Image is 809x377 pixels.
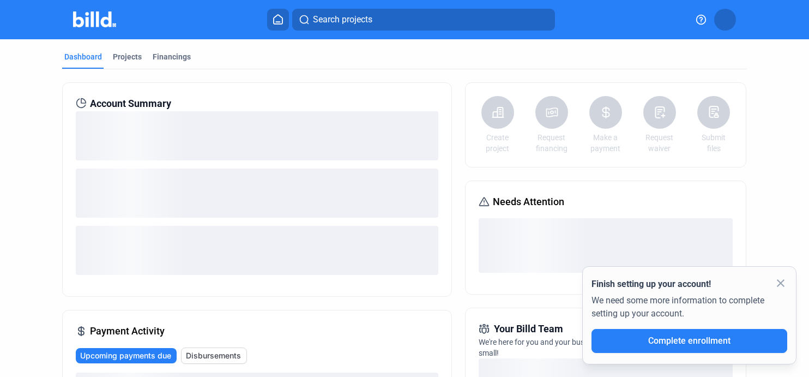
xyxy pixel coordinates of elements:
div: loading [76,226,438,275]
div: Projects [113,51,142,62]
span: Upcoming payments due [80,350,171,361]
span: Needs Attention [493,194,564,210]
span: We're here for you and your business. Reach out anytime for needs big and small! [479,338,729,357]
a: Create project [479,132,517,154]
span: Search projects [313,13,372,26]
span: Payment Activity [90,324,165,339]
div: Dashboard [64,51,102,62]
button: Search projects [292,9,555,31]
button: Upcoming payments due [76,348,177,363]
span: Complete enrollment [648,336,730,346]
span: Your Billd Team [494,321,563,337]
div: loading [76,111,438,160]
button: Disbursements [181,348,247,364]
div: Financings [153,51,191,62]
a: Submit files [695,132,733,154]
a: Request waiver [641,132,679,154]
button: Complete enrollment [591,329,787,353]
div: Finish setting up your account! [591,278,787,291]
a: Request financing [533,132,571,154]
img: Billd Company Logo [73,11,116,27]
div: loading [76,169,438,218]
span: Account Summary [90,96,171,111]
a: Make a payment [587,132,625,154]
span: Disbursements [186,350,241,361]
div: loading [479,218,733,273]
div: We need some more information to complete setting up your account. [591,291,787,329]
mat-icon: close [774,277,787,290]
